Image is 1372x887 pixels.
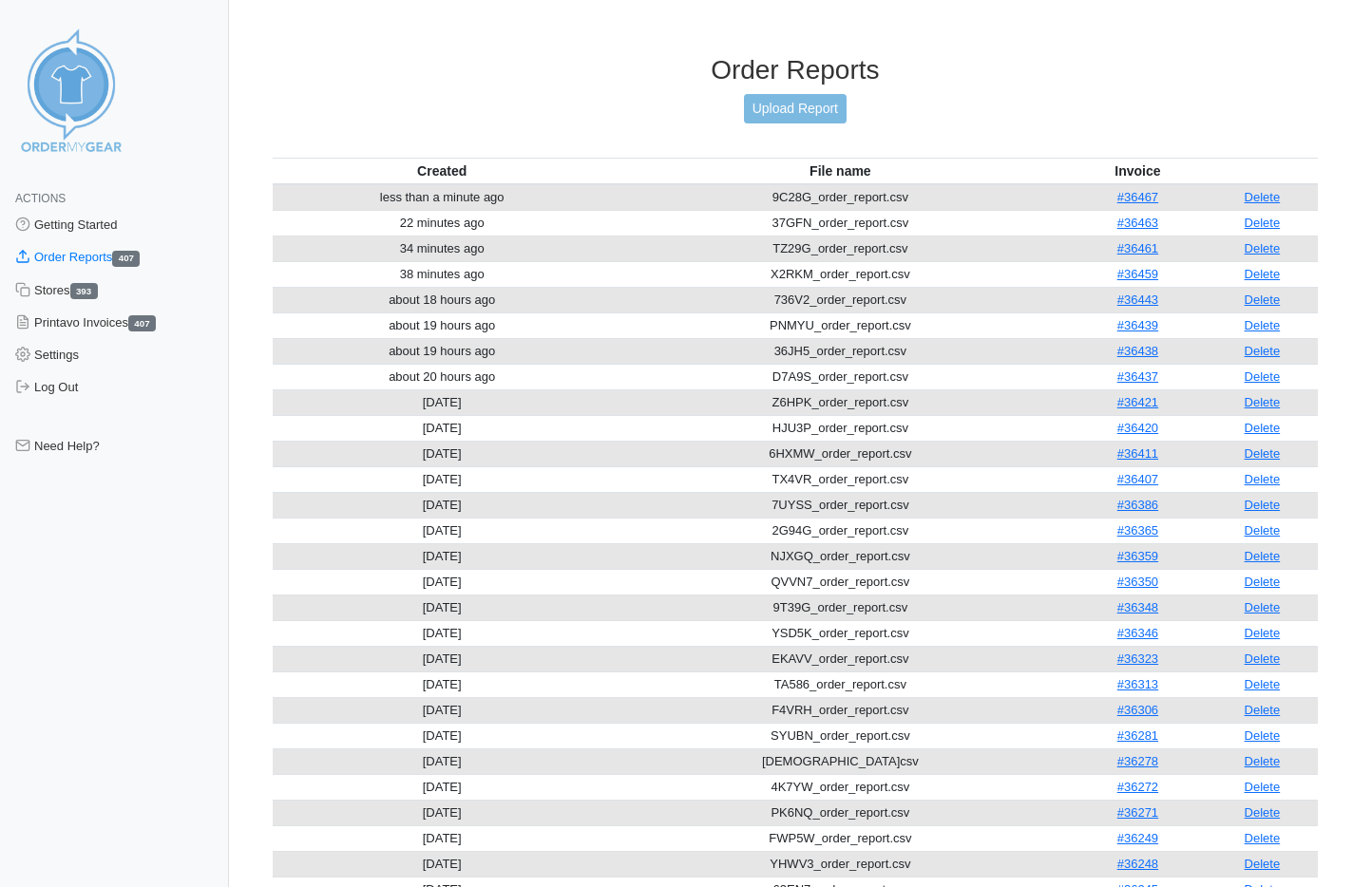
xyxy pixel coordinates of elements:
[273,646,612,671] td: [DATE]
[1245,421,1281,435] a: Delete
[1245,446,1281,461] a: Delete
[1245,754,1281,768] a: Delete
[273,158,612,184] th: Created
[1245,651,1281,666] a: Delete
[612,800,1069,825] td: PK6NQ_order_report.csv
[1117,677,1158,691] a: #36313
[1117,575,1158,589] a: #36350
[70,283,98,299] span: 393
[273,620,612,646] td: [DATE]
[612,261,1069,287] td: X2RKM_order_report.csv
[1245,190,1281,204] a: Delete
[612,518,1069,543] td: 2G94G_order_report.csv
[1117,626,1158,640] a: #36346
[273,364,612,389] td: about 20 hours ago
[1245,369,1281,384] a: Delete
[612,287,1069,312] td: 736V2_order_report.csv
[1117,344,1158,358] a: #36438
[1245,498,1281,512] a: Delete
[273,492,612,518] td: [DATE]
[1069,158,1207,184] th: Invoice
[273,851,612,877] td: [DATE]
[273,338,612,364] td: about 19 hours ago
[1245,549,1281,563] a: Delete
[1245,344,1281,358] a: Delete
[273,697,612,723] td: [DATE]
[273,389,612,415] td: [DATE]
[1117,754,1158,768] a: #36278
[612,697,1069,723] td: F4VRH_order_report.csv
[273,543,612,569] td: [DATE]
[273,466,612,492] td: [DATE]
[128,315,156,331] span: 407
[1245,216,1281,230] a: Delete
[1117,651,1158,666] a: #36323
[273,800,612,825] td: [DATE]
[1245,703,1281,717] a: Delete
[1245,472,1281,486] a: Delete
[273,594,612,620] td: [DATE]
[273,748,612,774] td: [DATE]
[612,184,1069,211] td: 9C28G_order_report.csv
[1117,780,1158,794] a: #36272
[1245,626,1281,640] a: Delete
[1245,677,1281,691] a: Delete
[612,620,1069,646] td: YSD5K_order_report.csv
[612,466,1069,492] td: TX4VR_order_report.csv
[273,54,1318,86] h3: Order Reports
[1117,216,1158,230] a: #36463
[1117,267,1158,281] a: #36459
[1117,241,1158,255] a: #36461
[612,158,1069,184] th: File name
[612,364,1069,389] td: D7A9S_order_report.csv
[1245,575,1281,589] a: Delete
[273,415,612,441] td: [DATE]
[612,671,1069,697] td: TA586_order_report.csv
[273,236,612,261] td: 34 minutes ago
[1245,241,1281,255] a: Delete
[612,492,1069,518] td: 7UYSS_order_report.csv
[1117,293,1158,307] a: #36443
[612,851,1069,877] td: YHWV3_order_report.csv
[273,774,612,800] td: [DATE]
[1117,190,1158,204] a: #36467
[612,774,1069,800] td: 4K7YW_order_report.csv
[1245,293,1281,307] a: Delete
[112,251,140,267] span: 407
[273,671,612,697] td: [DATE]
[1245,267,1281,281] a: Delete
[612,825,1069,851] td: FWP5W_order_report.csv
[273,723,612,748] td: [DATE]
[1245,780,1281,794] a: Delete
[1245,728,1281,743] a: Delete
[273,569,612,594] td: [DATE]
[1245,318,1281,332] a: Delete
[1245,857,1281,871] a: Delete
[273,825,612,851] td: [DATE]
[1245,831,1281,845] a: Delete
[612,210,1069,236] td: 37GFN_order_report.csv
[1117,728,1158,743] a: #36281
[1117,498,1158,512] a: #36386
[612,415,1069,441] td: HJU3P_order_report.csv
[612,748,1069,774] td: [DEMOGRAPHIC_DATA]csv
[612,723,1069,748] td: SYUBN_order_report.csv
[612,543,1069,569] td: NJXGQ_order_report.csv
[1117,831,1158,845] a: #36249
[1117,805,1158,820] a: #36271
[612,646,1069,671] td: EKAVV_order_report.csv
[1117,421,1158,435] a: #36420
[1117,600,1158,614] a: #36348
[273,261,612,287] td: 38 minutes ago
[1117,549,1158,563] a: #36359
[1245,395,1281,409] a: Delete
[273,312,612,338] td: about 19 hours ago
[273,210,612,236] td: 22 minutes ago
[612,569,1069,594] td: QVVN7_order_report.csv
[1117,523,1158,538] a: #36365
[273,287,612,312] td: about 18 hours ago
[744,94,847,123] a: Upload Report
[1117,703,1158,717] a: #36306
[612,389,1069,415] td: Z6HPK_order_report.csv
[1117,472,1158,486] a: #36407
